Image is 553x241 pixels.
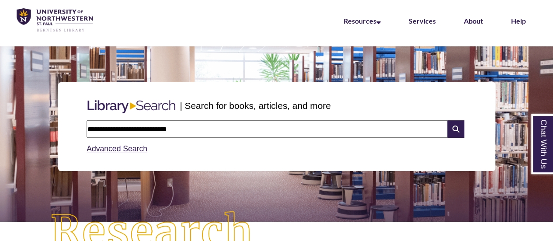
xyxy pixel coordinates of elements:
[447,120,464,138] i: Search
[17,8,93,32] img: UNWSP Library Logo
[344,17,381,25] a: Resources
[87,144,147,153] a: Advanced Search
[180,99,330,112] p: | Search for books, articles, and more
[464,17,483,25] a: About
[83,97,180,117] img: Libary Search
[511,17,526,25] a: Help
[409,17,436,25] a: Services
